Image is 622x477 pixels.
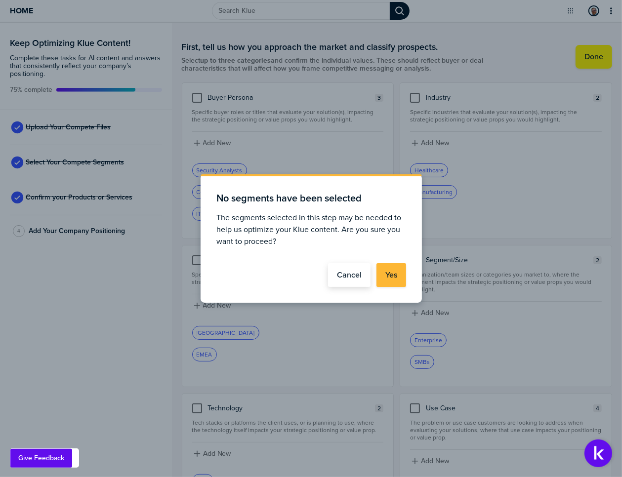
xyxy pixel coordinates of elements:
[216,192,362,204] h1: No segments have been selected
[10,449,72,468] button: Give Feedback
[337,270,362,280] label: Cancel
[376,263,406,287] button: Yes
[385,270,397,280] label: Yes
[584,439,612,467] button: Open Support Center
[328,263,371,287] button: Cancel
[216,212,406,247] span: The segments selected in this step may be needed to help us optimize your Klue content. Are you s...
